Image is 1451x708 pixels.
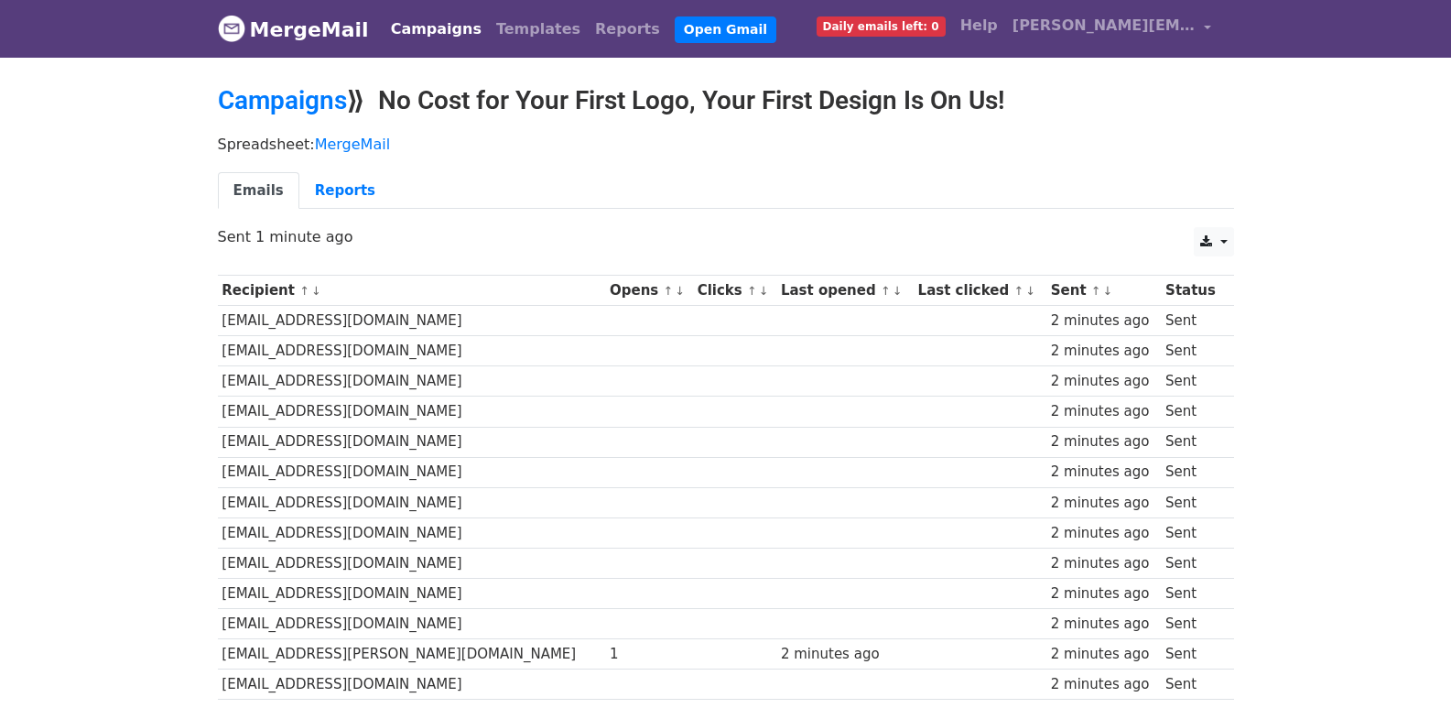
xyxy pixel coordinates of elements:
[1005,7,1219,50] a: [PERSON_NAME][EMAIL_ADDRESS][DOMAIN_NAME]
[914,276,1046,306] th: Last clicked
[1013,284,1023,298] a: ↑
[1161,306,1224,336] td: Sent
[218,397,606,427] td: [EMAIL_ADDRESS][DOMAIN_NAME]
[1161,609,1224,639] td: Sent
[809,7,953,44] a: Daily emails left: 0
[664,284,674,298] a: ↑
[218,306,606,336] td: [EMAIL_ADDRESS][DOMAIN_NAME]
[1051,371,1157,392] div: 2 minutes ago
[1161,397,1224,427] td: Sent
[1012,15,1196,37] span: [PERSON_NAME][EMAIL_ADDRESS][DOMAIN_NAME]
[1161,517,1224,548] td: Sent
[1051,644,1157,665] div: 2 minutes ago
[1161,427,1224,457] td: Sent
[693,276,776,306] th: Clicks
[218,579,606,609] td: [EMAIL_ADDRESS][DOMAIN_NAME]
[218,366,606,397] td: [EMAIL_ADDRESS][DOMAIN_NAME]
[218,15,245,42] img: MergeMail logo
[747,284,757,298] a: ↑
[1103,284,1113,298] a: ↓
[1051,493,1157,514] div: 2 minutes ago
[675,284,685,298] a: ↓
[1051,462,1157,483] div: 2 minutes ago
[1161,670,1224,700] td: Sent
[384,11,489,48] a: Campaigns
[218,609,606,639] td: [EMAIL_ADDRESS][DOMAIN_NAME]
[1161,366,1224,397] td: Sent
[893,284,903,298] a: ↓
[489,11,588,48] a: Templates
[218,336,606,366] td: [EMAIL_ADDRESS][DOMAIN_NAME]
[1161,336,1224,366] td: Sent
[1161,639,1224,670] td: Sent
[1091,284,1101,298] a: ↑
[299,172,391,210] a: Reports
[218,85,347,115] a: Campaigns
[675,16,776,43] a: Open Gmail
[218,172,299,210] a: Emails
[1051,614,1157,635] div: 2 minutes ago
[1051,553,1157,574] div: 2 minutes ago
[1051,523,1157,544] div: 2 minutes ago
[605,276,693,306] th: Opens
[1051,431,1157,452] div: 2 minutes ago
[588,11,667,48] a: Reports
[781,644,909,665] div: 2 minutes ago
[1046,276,1161,306] th: Sent
[1051,341,1157,362] div: 2 minutes ago
[1161,579,1224,609] td: Sent
[1051,310,1157,332] div: 2 minutes ago
[311,284,321,298] a: ↓
[610,644,688,665] div: 1
[315,136,390,153] a: MergeMail
[218,276,606,306] th: Recipient
[1051,583,1157,605] div: 2 minutes ago
[1025,284,1035,298] a: ↓
[1051,401,1157,422] div: 2 minutes ago
[776,276,914,306] th: Last opened
[1051,674,1157,695] div: 2 minutes ago
[759,284,769,298] a: ↓
[218,639,606,670] td: [EMAIL_ADDRESS][PERSON_NAME][DOMAIN_NAME]
[881,284,891,298] a: ↑
[218,670,606,700] td: [EMAIL_ADDRESS][DOMAIN_NAME]
[299,284,309,298] a: ↑
[1161,548,1224,578] td: Sent
[218,227,1234,246] p: Sent 1 minute ago
[1161,276,1224,306] th: Status
[218,487,606,517] td: [EMAIL_ADDRESS][DOMAIN_NAME]
[218,457,606,487] td: [EMAIL_ADDRESS][DOMAIN_NAME]
[1161,487,1224,517] td: Sent
[218,10,369,49] a: MergeMail
[218,427,606,457] td: [EMAIL_ADDRESS][DOMAIN_NAME]
[817,16,946,37] span: Daily emails left: 0
[218,85,1234,116] h2: ⟫ No Cost for Your First Logo, Your First Design Is On Us!
[1161,457,1224,487] td: Sent
[218,517,606,548] td: [EMAIL_ADDRESS][DOMAIN_NAME]
[218,135,1234,154] p: Spreadsheet:
[218,548,606,578] td: [EMAIL_ADDRESS][DOMAIN_NAME]
[953,7,1005,44] a: Help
